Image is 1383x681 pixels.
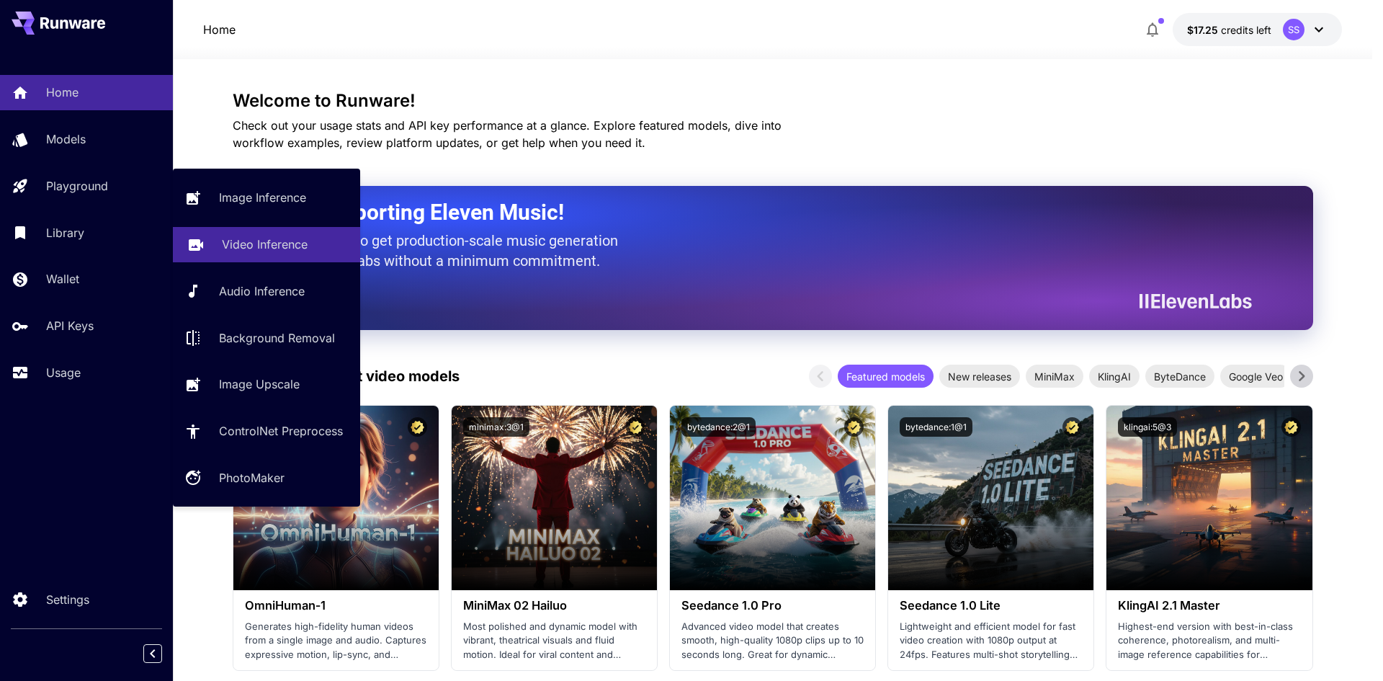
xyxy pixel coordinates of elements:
img: alt [670,406,875,590]
p: Most polished and dynamic model with vibrant, theatrical visuals and fluid motion. Ideal for vira... [463,620,645,662]
a: Image Upscale [173,367,360,402]
div: SS [1283,19,1304,40]
button: Certified Model – Vetted for best performance and includes a commercial license. [1281,417,1301,437]
img: alt [1106,406,1312,590]
p: Playground [46,177,108,195]
a: Audio Inference [173,274,360,309]
img: alt [888,406,1093,590]
p: Usage [46,364,81,381]
span: ByteDance [1145,369,1214,384]
div: Collapse sidebar [154,641,173,667]
button: minimax:3@1 [463,417,529,437]
button: Certified Model – Vetted for best performance and includes a commercial license. [1062,417,1082,437]
span: Featured models [838,369,934,384]
h2: Now Supporting Eleven Music! [269,199,1241,226]
p: Lightweight and efficient model for fast video creation with 1080p output at 24fps. Features mult... [900,620,1082,662]
div: $17.25274 [1187,22,1271,37]
p: Audio Inference [219,282,305,300]
button: bytedance:1@1 [900,417,972,437]
p: Background Removal [219,329,335,347]
span: MiniMax [1026,369,1083,384]
h3: KlingAI 2.1 Master [1118,599,1300,613]
p: Wallet [46,270,79,288]
p: Image Upscale [219,375,300,393]
button: Certified Model – Vetted for best performance and includes a commercial license. [626,417,645,437]
img: alt [452,406,657,590]
a: ControlNet Preprocess [173,414,360,449]
a: Video Inference [173,227,360,262]
p: The only way to get production-scale music generation from Eleven Labs without a minimum commitment. [269,231,629,271]
p: ControlNet Preprocess [219,422,343,440]
button: Certified Model – Vetted for best performance and includes a commercial license. [408,417,427,437]
h3: Seedance 1.0 Pro [681,599,864,613]
button: $17.25274 [1173,13,1342,46]
a: Background Removal [173,320,360,355]
span: KlingAI [1089,369,1140,384]
p: API Keys [46,317,94,334]
span: Google Veo [1220,369,1292,384]
span: credits left [1221,24,1271,36]
p: Settings [46,591,89,608]
p: Models [46,130,86,148]
h3: Seedance 1.0 Lite [900,599,1082,613]
button: Certified Model – Vetted for best performance and includes a commercial license. [844,417,864,437]
p: Video Inference [222,236,308,253]
p: Home [203,21,236,38]
p: PhotoMaker [219,469,285,486]
button: Collapse sidebar [143,644,162,663]
h3: Welcome to Runware! [233,91,1313,111]
h3: MiniMax 02 Hailuo [463,599,645,613]
nav: breadcrumb [203,21,236,38]
a: Image Inference [173,180,360,215]
p: Generates high-fidelity human videos from a single image and audio. Captures expressive motion, l... [245,620,427,662]
span: $17.25 [1187,24,1221,36]
span: Check out your usage stats and API key performance at a glance. Explore featured models, dive int... [233,118,782,150]
button: klingai:5@3 [1118,417,1177,437]
p: Home [46,84,79,101]
p: Highest-end version with best-in-class coherence, photorealism, and multi-image reference capabil... [1118,620,1300,662]
p: Advanced video model that creates smooth, high-quality 1080p clips up to 10 seconds long. Great f... [681,620,864,662]
button: bytedance:2@1 [681,417,756,437]
a: PhotoMaker [173,460,360,496]
h3: OmniHuman‑1 [245,599,427,613]
span: New releases [939,369,1020,384]
p: Image Inference [219,189,306,206]
p: Library [46,224,84,241]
